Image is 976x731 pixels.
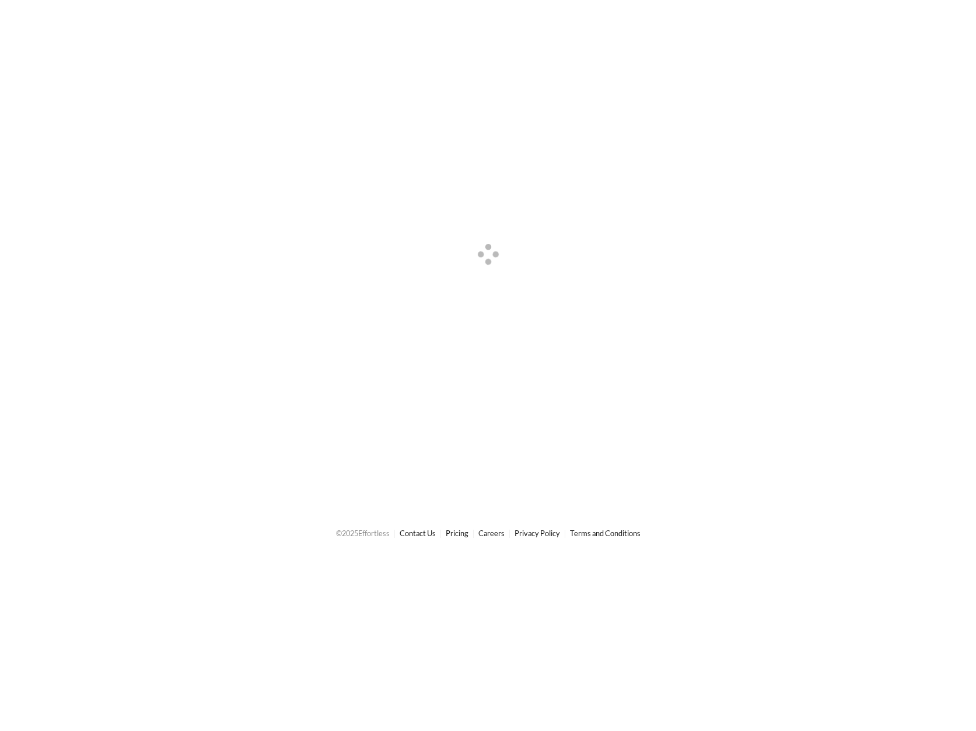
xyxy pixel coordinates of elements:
[570,529,641,538] a: Terms and Conditions
[478,529,505,538] a: Careers
[515,529,560,538] a: Privacy Policy
[400,529,436,538] a: Contact Us
[336,529,390,538] span: © 2025 Effortless
[446,529,468,538] a: Pricing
